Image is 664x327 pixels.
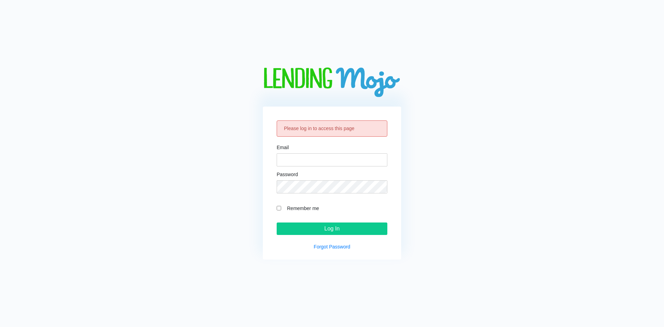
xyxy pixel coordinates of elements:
label: Email [277,145,289,150]
label: Remember me [284,204,387,212]
div: Please log in to access this page [277,120,387,137]
input: Log In [277,222,387,235]
label: Password [277,172,298,177]
img: logo-big.png [263,67,401,98]
a: Forgot Password [314,244,350,249]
